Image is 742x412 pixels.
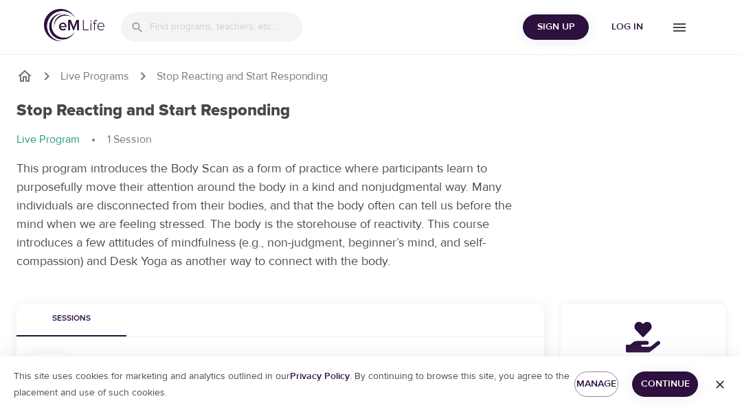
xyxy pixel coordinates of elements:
[660,8,698,46] button: menu
[107,132,151,148] p: 1 Session
[16,101,290,121] h1: Stop Reacting and Start Responding
[16,68,726,84] nav: breadcrumb
[150,12,302,42] input: Find programs, teachers, etc...
[600,19,655,36] span: Log in
[16,159,532,271] p: This program introduces the Body Scan as a form of practice where participants learn to purposefu...
[157,69,328,84] p: Stop Reacting and Start Responding
[44,9,104,41] img: logo
[594,14,660,40] button: Log in
[528,19,583,36] span: Sign Up
[60,69,129,84] a: Live Programs
[643,376,687,393] span: Continue
[574,371,618,397] button: Manage
[585,376,607,393] span: Manage
[523,14,589,40] button: Sign Up
[290,370,350,382] a: Privacy Policy
[25,312,118,326] span: Sessions
[632,371,698,397] button: Continue
[16,132,80,148] p: Live Program
[16,132,726,148] nav: breadcrumb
